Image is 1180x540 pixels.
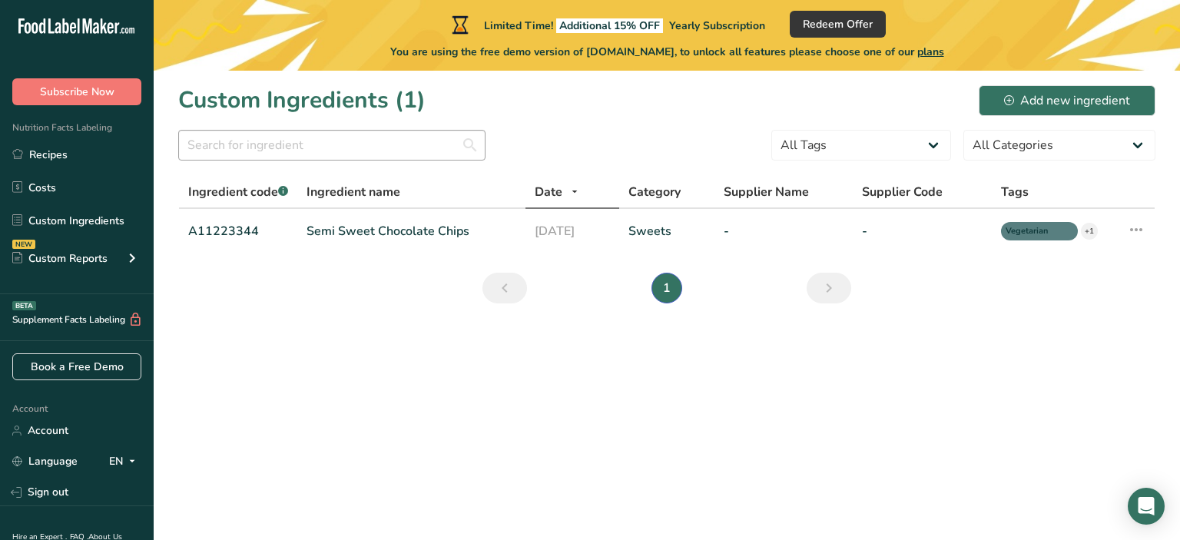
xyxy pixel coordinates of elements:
a: Book a Free Demo [12,353,141,380]
button: Add new ingredient [979,85,1155,116]
span: Tags [1001,183,1029,201]
div: +1 [1081,223,1098,240]
span: Supplier Code [862,183,943,201]
span: Category [628,183,681,201]
span: plans [917,45,944,59]
div: EN [109,452,141,471]
span: Redeem Offer [803,16,873,32]
span: You are using the free demo version of [DOMAIN_NAME], to unlock all features please choose one of... [390,44,944,60]
span: Ingredient code [188,184,288,200]
a: Sweets [628,222,705,240]
h1: Custom Ingredients (1) [178,83,426,118]
button: Subscribe Now [12,78,141,105]
a: Semi Sweet Chocolate Chips [307,222,516,240]
div: Add new ingredient [1004,91,1130,110]
span: Ingredient name [307,183,400,201]
a: - [862,222,983,240]
div: Custom Reports [12,250,108,267]
input: Search for ingredient [178,130,486,161]
a: Next [807,273,851,303]
span: Yearly Subscription [669,18,765,33]
span: Additional 15% OFF [556,18,663,33]
a: A11223344 [188,222,288,240]
div: NEW [12,240,35,249]
div: Open Intercom Messenger [1128,488,1165,525]
span: Vegetarian [1006,225,1059,238]
a: - [724,222,844,240]
span: Subscribe Now [40,84,114,100]
a: [DATE] [535,222,610,240]
div: Limited Time! [449,15,765,34]
div: BETA [12,301,36,310]
a: Language [12,448,78,475]
button: Redeem Offer [790,11,886,38]
a: Previous [482,273,527,303]
span: Supplier Name [724,183,809,201]
span: Date [535,183,562,201]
